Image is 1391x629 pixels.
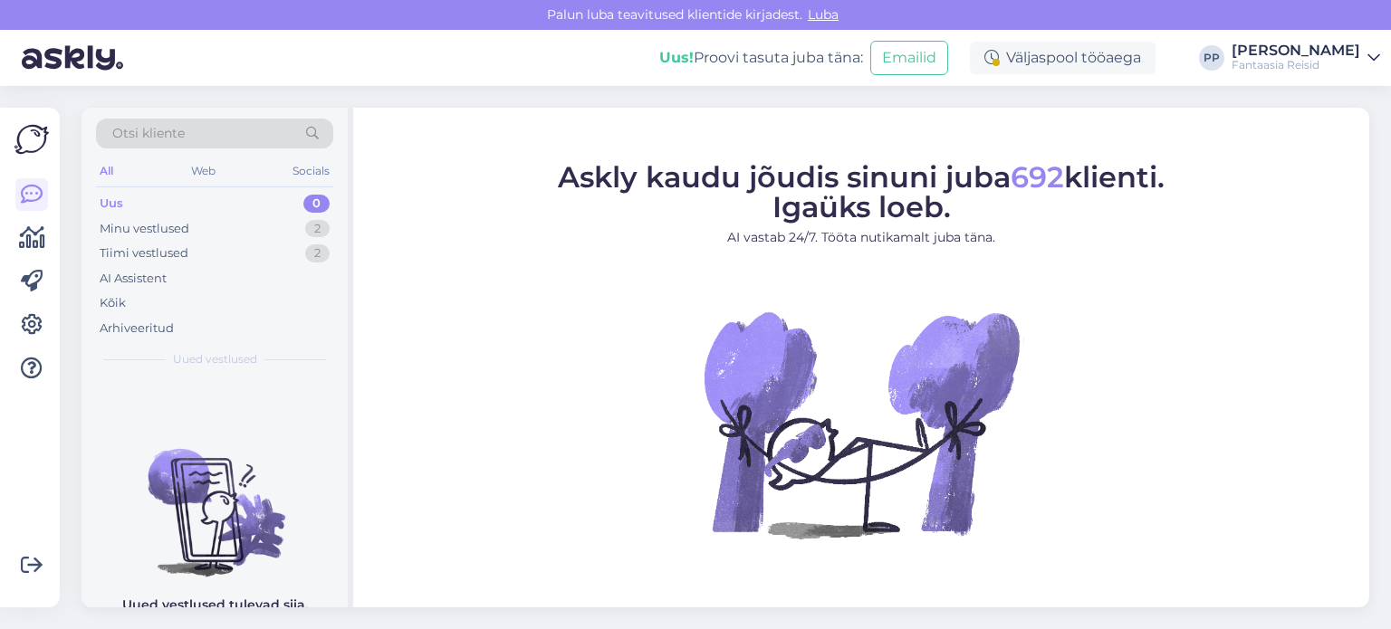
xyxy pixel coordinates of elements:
div: Uus [100,195,123,213]
span: Uued vestlused [173,351,257,367]
div: Fantaasia Reisid [1232,58,1360,72]
div: PP [1199,45,1224,71]
p: AI vastab 24/7. Tööta nutikamalt juba täna. [558,227,1165,246]
div: Väljaspool tööaega [970,42,1156,74]
img: No chats [82,416,348,579]
div: Arhiveeritud [100,319,174,338]
a: [PERSON_NAME]Fantaasia Reisid [1232,43,1380,72]
span: Otsi kliente [112,124,185,143]
img: No Chat active [698,261,1024,586]
div: Tiimi vestlused [100,244,188,262]
div: [PERSON_NAME] [1232,43,1360,58]
div: Minu vestlused [100,220,189,238]
div: 2 [305,220,330,238]
div: Kõik [100,294,126,312]
div: All [96,159,117,183]
div: Proovi tasuta juba täna: [659,47,863,69]
div: Web [187,159,219,183]
span: Askly kaudu jõudis sinuni juba klienti. Igaüks loeb. [558,158,1165,224]
span: 692 [1011,158,1064,194]
div: Socials [289,159,333,183]
button: Emailid [870,41,948,75]
div: 0 [303,195,330,213]
div: AI Assistent [100,270,167,288]
b: Uus! [659,49,694,66]
span: Luba [802,6,844,23]
div: 2 [305,244,330,262]
img: Askly Logo [14,122,49,157]
p: Uued vestlused tulevad siia. [122,596,308,615]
